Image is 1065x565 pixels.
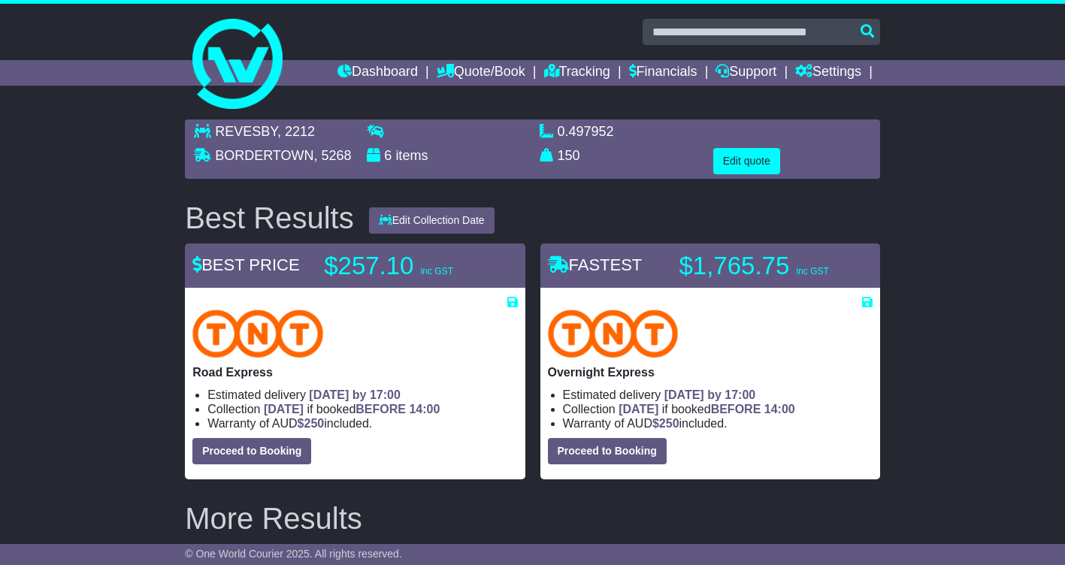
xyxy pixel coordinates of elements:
[716,60,776,86] a: Support
[544,60,610,86] a: Tracking
[215,148,313,163] span: BORDERTOWN
[548,310,679,358] img: TNT Domestic: Overnight Express
[558,124,614,139] span: 0.497952
[304,417,325,430] span: 250
[192,310,323,358] img: TNT Domestic: Road Express
[369,207,495,234] button: Edit Collection Date
[185,502,880,535] h2: More Results
[563,388,873,402] li: Estimated delivery
[309,388,401,401] span: [DATE] by 17:00
[795,60,861,86] a: Settings
[356,403,406,415] span: BEFORE
[192,365,517,379] p: Road Express
[619,403,794,415] span: if booked
[177,201,362,234] div: Best Results
[548,365,873,379] p: Overnight Express
[764,403,795,415] span: 14:00
[437,60,525,86] a: Quote/Book
[207,402,517,416] li: Collection
[215,124,277,139] span: REVESBY
[185,548,402,560] span: © One World Courier 2025. All rights reserved.
[264,403,440,415] span: if booked
[207,416,517,431] li: Warranty of AUD included.
[659,417,679,430] span: 250
[619,403,658,415] span: [DATE]
[664,388,756,401] span: [DATE] by 17:00
[679,251,867,281] p: $1,765.75
[421,266,453,276] span: inc GST
[395,148,428,163] span: items
[629,60,697,86] a: Financials
[207,388,517,402] li: Estimated delivery
[192,255,299,274] span: BEST PRICE
[277,124,315,139] span: , 2212
[796,266,828,276] span: inc GST
[384,148,392,163] span: 6
[337,60,418,86] a: Dashboard
[409,403,440,415] span: 14:00
[563,402,873,416] li: Collection
[548,438,667,464] button: Proceed to Booking
[558,148,580,163] span: 150
[314,148,352,163] span: , 5268
[192,438,311,464] button: Proceed to Booking
[324,251,512,281] p: $257.10
[298,417,325,430] span: $
[711,403,761,415] span: BEFORE
[652,417,679,430] span: $
[264,403,304,415] span: [DATE]
[548,255,643,274] span: FASTEST
[563,416,873,431] li: Warranty of AUD included.
[713,148,780,174] button: Edit quote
